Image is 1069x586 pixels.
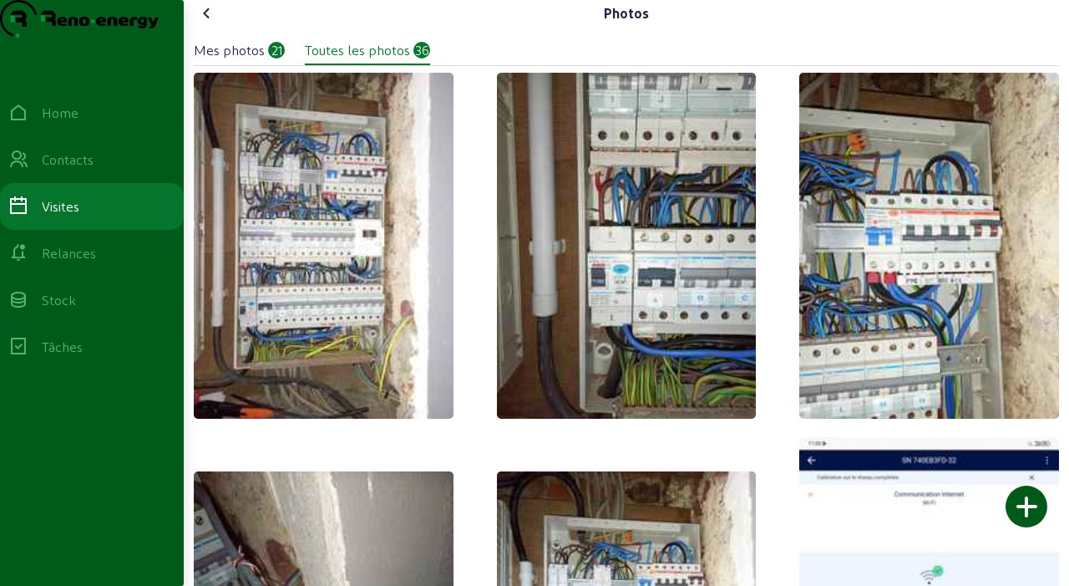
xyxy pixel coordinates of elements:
[413,42,430,59] div: 36
[42,290,76,310] div: Stock
[604,3,649,23] div: Photos
[42,337,83,357] div: Tâches
[194,40,265,60] div: Mes photos
[42,150,94,170] div: Contacts
[42,243,96,263] div: Relances
[194,73,453,419] img: thb_4c92fca0-e5a6-c4a0-5cec-35cfa1ae7190.jpeg
[42,196,79,217] div: Visites
[42,103,79,123] div: Home
[799,73,1059,419] img: thb_babd8b3a-a78f-c27d-75b9-9009a80e0538.jpeg
[497,73,757,419] img: thb_72741154-dffe-452d-0f84-6b89e4f4f206.jpeg
[305,40,410,60] div: Toutes les photos
[268,42,285,59] div: 21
